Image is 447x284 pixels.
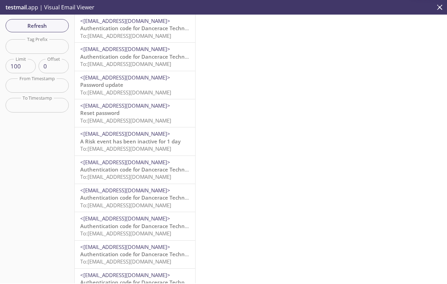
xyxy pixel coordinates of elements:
[80,243,170,250] span: <[EMAIL_ADDRESS][DOMAIN_NAME]>
[80,223,213,229] span: Authentication code for Dancerace Technical Tenant
[80,109,119,116] span: Reset password
[80,173,171,180] span: To: [EMAIL_ADDRESS][DOMAIN_NAME]
[80,102,170,109] span: <[EMAIL_ADDRESS][DOMAIN_NAME]>
[80,60,171,67] span: To: [EMAIL_ADDRESS][DOMAIN_NAME]
[80,166,213,173] span: Authentication code for Dancerace Technical Tenant
[80,202,171,209] span: To: [EMAIL_ADDRESS][DOMAIN_NAME]
[80,117,171,124] span: To: [EMAIL_ADDRESS][DOMAIN_NAME]
[80,45,170,52] span: <[EMAIL_ADDRESS][DOMAIN_NAME]>
[80,215,170,222] span: <[EMAIL_ADDRESS][DOMAIN_NAME]>
[75,43,195,70] div: <[EMAIL_ADDRESS][DOMAIN_NAME]>Authentication code for Dancerace Technical TenantTo:[EMAIL_ADDRESS...
[80,89,171,96] span: To: [EMAIL_ADDRESS][DOMAIN_NAME]
[80,272,170,278] span: <[EMAIL_ADDRESS][DOMAIN_NAME]>
[80,74,170,81] span: <[EMAIL_ADDRESS][DOMAIN_NAME]>
[80,251,213,258] span: Authentication code for Dancerace Technical Tenant
[80,130,170,137] span: <[EMAIL_ADDRESS][DOMAIN_NAME]>
[80,138,181,145] span: A Risk event has been inactive for 1 day
[80,145,171,152] span: To: [EMAIL_ADDRESS][DOMAIN_NAME]
[75,241,195,268] div: <[EMAIL_ADDRESS][DOMAIN_NAME]>Authentication code for Dancerace Technical TenantTo:[EMAIL_ADDRESS...
[80,194,213,201] span: Authentication code for Dancerace Technical Tenant
[6,19,69,32] button: Refresh
[75,15,195,42] div: <[EMAIL_ADDRESS][DOMAIN_NAME]>Authentication code for Dancerace Technical TenantTo:[EMAIL_ADDRESS...
[80,53,213,60] span: Authentication code for Dancerace Technical Tenant
[75,156,195,184] div: <[EMAIL_ADDRESS][DOMAIN_NAME]>Authentication code for Dancerace Technical TenantTo:[EMAIL_ADDRESS...
[80,230,171,237] span: To: [EMAIL_ADDRESS][DOMAIN_NAME]
[80,32,171,39] span: To: [EMAIL_ADDRESS][DOMAIN_NAME]
[80,187,170,194] span: <[EMAIL_ADDRESS][DOMAIN_NAME]>
[11,21,63,30] span: Refresh
[80,258,171,265] span: To: [EMAIL_ADDRESS][DOMAIN_NAME]
[80,25,213,32] span: Authentication code for Dancerace Technical Tenant
[75,127,195,155] div: <[EMAIL_ADDRESS][DOMAIN_NAME]>A Risk event has been inactive for 1 dayTo:[EMAIL_ADDRESS][DOMAIN_N...
[75,184,195,212] div: <[EMAIL_ADDRESS][DOMAIN_NAME]>Authentication code for Dancerace Technical TenantTo:[EMAIL_ADDRESS...
[80,81,123,88] span: Password update
[75,212,195,240] div: <[EMAIL_ADDRESS][DOMAIN_NAME]>Authentication code for Dancerace Technical TenantTo:[EMAIL_ADDRESS...
[80,17,170,24] span: <[EMAIL_ADDRESS][DOMAIN_NAME]>
[75,71,195,99] div: <[EMAIL_ADDRESS][DOMAIN_NAME]>Password updateTo:[EMAIL_ADDRESS][DOMAIN_NAME]
[75,99,195,127] div: <[EMAIL_ADDRESS][DOMAIN_NAME]>Reset passwordTo:[EMAIL_ADDRESS][DOMAIN_NAME]
[80,159,170,166] span: <[EMAIL_ADDRESS][DOMAIN_NAME]>
[6,3,27,11] span: testmail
